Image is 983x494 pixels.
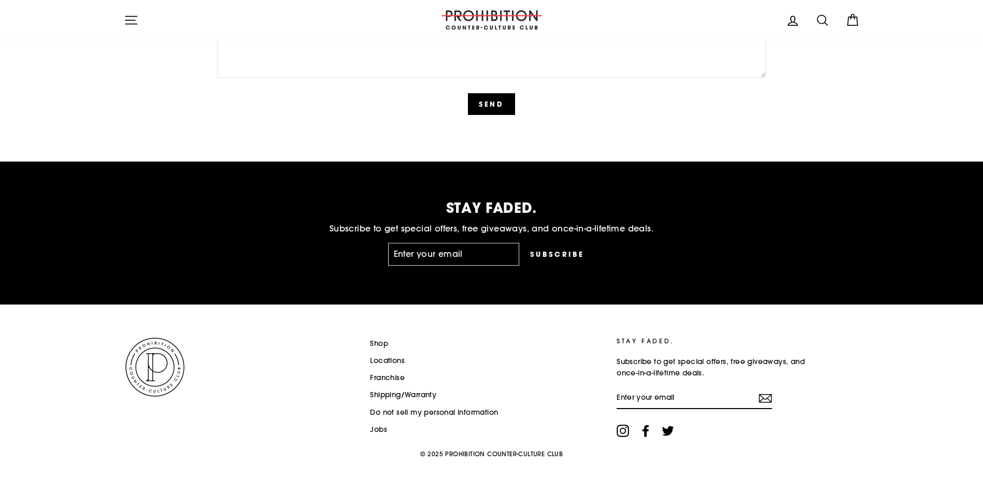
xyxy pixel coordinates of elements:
a: Locations [370,353,405,369]
p: STAY FADED. [124,200,860,214]
a: Jobs [370,422,387,438]
p: STAY FADED. [617,336,821,346]
p: Subscribe to get special offers, free giveaways, and once-in-a-lifetime deals. [124,222,860,236]
p: © 2025 PROHIBITION COUNTER-CULTURE CLUB [124,445,860,462]
img: PROHIBITION COUNTER-CULTURE CLUB [440,10,544,30]
input: Enter your email [617,387,772,410]
a: Do not sell my personal information [370,405,498,420]
img: PROHIBITION COUNTER-CULTURE CLUB [124,336,186,398]
button: Subscribe [519,243,595,266]
a: Shipping/Warranty [370,387,436,403]
span: Subscribe [530,250,584,259]
a: Shop [370,336,388,352]
input: Enter your email [388,243,520,266]
button: Send [468,93,516,115]
a: Franchise [370,370,405,386]
p: Subscribe to get special offers, free giveaways, and once-in-a-lifetime deals. [617,356,821,379]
